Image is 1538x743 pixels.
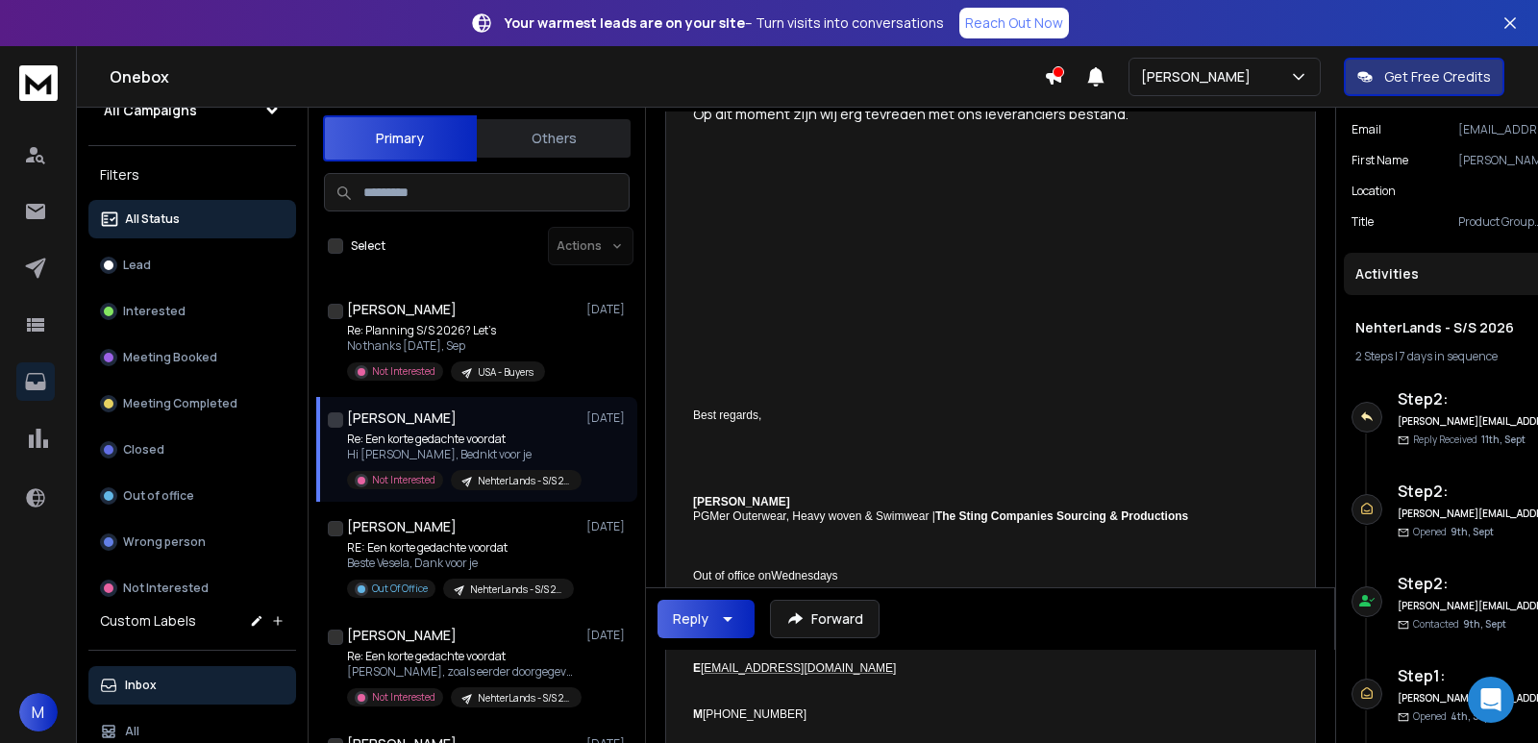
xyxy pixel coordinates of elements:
[351,238,385,254] label: Select
[1344,58,1504,96] button: Get Free Credits
[88,569,296,607] button: Not Interested
[347,300,457,319] h1: [PERSON_NAME]
[123,488,194,504] p: Out of office
[123,304,186,319] p: Interested
[1352,214,1374,230] p: title
[693,104,1129,123] span: Op dit moment zijn wij erg tevreden met ons leveranciers bestand.
[123,442,164,458] p: Closed
[586,519,630,534] p: [DATE]
[770,600,880,638] button: Forward
[478,365,533,380] p: USA - Buyers
[19,693,58,731] button: M
[1400,348,1498,364] span: 7 days in sequence
[125,724,139,739] p: All
[372,364,435,379] p: Not Interested
[673,609,708,629] div: Reply
[701,661,896,675] a: [EMAIL_ADDRESS][DOMAIN_NAME]
[693,661,900,721] span: [PHONE_NUMBER]
[104,101,197,120] h1: All Campaigns
[935,509,1188,523] b: The Sting Companies Sourcing & Productions
[478,691,570,706] p: NehterLands - S/S 2026
[782,569,838,582] span: ednesdays
[586,410,630,426] p: [DATE]
[965,13,1063,33] p: Reach Out Now
[693,409,761,422] span: Best regards,
[1413,617,1506,632] p: Contacted
[693,707,703,721] b: M
[1352,184,1396,199] p: location
[1463,617,1506,631] span: 9th, Sept
[347,540,574,556] p: RE: Een korte gedachte voordat
[1481,433,1526,446] span: 11th, Sept
[347,323,545,338] p: Re: Planning S/S 2026? Let’s
[505,13,944,33] p: – Turn visits into conversations
[372,473,435,487] p: Not Interested
[693,509,1188,523] span: PGMer Outerwear, Heavy woven & Swimwear |
[88,431,296,469] button: Closed
[1451,709,1494,723] span: 4th, Sept
[347,556,574,571] p: Beste Vesela, Dank voor je
[657,600,755,638] button: Reply
[125,678,157,693] p: Inbox
[693,495,790,508] span: [PERSON_NAME]
[372,690,435,705] p: Not Interested
[771,569,781,582] span: W
[478,474,570,488] p: NehterLands - S/S 2026
[347,447,578,462] p: Hi [PERSON_NAME], Bednkt voor je
[123,350,217,365] p: Meeting Booked
[88,246,296,285] button: Lead
[470,582,562,597] p: NehterLands - S/S 2026
[1413,709,1494,724] p: Opened
[100,611,196,631] h3: Custom Labels
[88,523,296,561] button: Wrong person
[347,649,578,664] p: Re: Een korte gedachte voordat
[123,581,209,596] p: Not Interested
[505,13,745,32] strong: Your warmest leads are on your site
[702,569,771,582] span: ut of office on
[1352,122,1381,137] p: Email
[693,661,701,675] span: E
[88,292,296,331] button: Interested
[693,569,702,582] span: O
[347,338,545,354] p: No thanks [DATE], Sep
[323,115,477,161] button: Primary
[88,477,296,515] button: Out of office
[88,384,296,423] button: Meeting Completed
[347,517,457,536] h1: [PERSON_NAME]
[19,65,58,101] img: logo
[1352,153,1408,168] p: First Name
[1468,677,1514,723] div: Open Intercom Messenger
[1384,67,1491,87] p: Get Free Credits
[586,628,630,643] p: [DATE]
[123,258,151,273] p: Lead
[88,91,296,130] button: All Campaigns
[88,161,296,188] h3: Filters
[88,666,296,705] button: Inbox
[125,211,180,227] p: All Status
[959,8,1069,38] a: Reach Out Now
[1451,525,1494,538] span: 9th, Sept
[1355,348,1393,364] span: 2 Steps
[477,117,631,160] button: Others
[586,302,630,317] p: [DATE]
[347,409,457,428] h1: [PERSON_NAME]
[88,200,296,238] button: All Status
[123,534,206,550] p: Wrong person
[347,626,457,645] h1: [PERSON_NAME]
[347,432,578,447] p: Re: Een korte gedachte voordat
[372,582,428,596] p: Out Of Office
[1141,67,1258,87] p: [PERSON_NAME]
[347,664,578,680] p: [PERSON_NAME], zoals eerder doorgegeven
[1413,433,1526,447] p: Reply Received
[123,396,237,411] p: Meeting Completed
[1413,525,1494,539] p: Opened
[110,65,1044,88] h1: Onebox
[88,338,296,377] button: Meeting Booked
